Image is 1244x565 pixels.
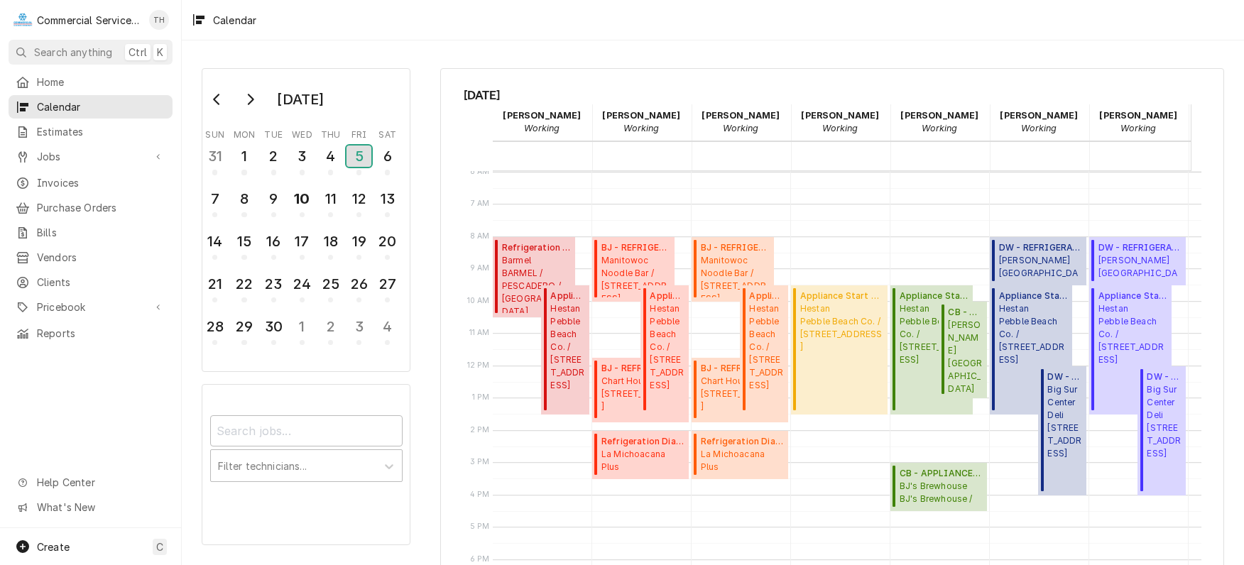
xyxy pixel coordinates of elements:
div: C [13,10,33,30]
span: DW - REFRIGERATION ( Finalized ) [1098,241,1182,254]
div: [Service] CB - APPLIANCE BJ's Brewhouse BJ's Brewhouse / 1730 N Main St, Salinas, CA 93906 ID: JO... [890,463,988,511]
div: Audie Murphy - Working [493,104,592,140]
div: Appliance Start Up(Awaiting Client Go-Ahead)HestanPebble Beach Co. / [STREET_ADDRESS] [541,285,589,415]
a: Go to What's New [9,495,173,519]
span: Appliance Start Up ( Awaiting Client Go-Ahead ) [999,290,1068,302]
div: David Waite - Working [990,104,1089,140]
div: 12 [348,188,370,209]
em: Working [623,123,659,133]
span: Ctrl [129,45,147,60]
div: Appliance Start Up(Awaiting Client Go-Ahead)HestanPebble Beach Co. / [STREET_ADDRESS] [640,285,689,415]
div: Appliance Start Up(Awaiting Client Go-Ahead)HestanPebble Beach Co. / [STREET_ADDRESS] [740,285,788,415]
span: 1 PM [469,392,493,403]
th: Tuesday [259,124,288,141]
div: TH [149,10,169,30]
div: 4 [376,316,398,337]
em: Working [524,123,560,133]
div: 1 [233,146,255,167]
strong: [PERSON_NAME] [801,110,879,121]
span: CB - HVAC ( Finalized ) [948,306,983,319]
span: Appliance Start Up ( Awaiting Client Go-Ahead ) [650,290,684,302]
div: Calendar Day Picker [202,68,410,372]
div: [Service] Appliance Start Up Hestan Pebble Beach Co. / 1700 17 Mile Dr, Del Monte Forest, CA 9395... [791,285,888,415]
div: 28 [204,316,226,337]
div: [DATE] [272,87,329,111]
a: Go to Pricebook [9,295,173,319]
span: K [157,45,163,60]
span: Search anything [34,45,112,60]
div: Appliance Start Up(Awaiting Client Go-Ahead)HestanPebble Beach Co. / [STREET_ADDRESS] [791,285,888,415]
span: What's New [37,500,164,515]
div: [Service] Refrigeration Diagnostic La Michoacana Plus 712 E Alisal St, Salinas, CA 93905 ID: JOB-... [692,431,789,479]
span: Appliance Start Up ( Awaiting Client Go-Ahead ) [550,290,585,302]
span: BJ - REFRIGERATION ( Parts Pick-Up ) [601,241,670,254]
div: Commercial Service Co. [37,13,141,28]
span: BJ - REFRIGERATION ( Finalized ) [701,362,784,375]
div: 16 [263,231,285,252]
span: BJ - REFRIGERATION ( Parts Pick-Up ) [701,241,770,254]
span: Invoices [37,175,165,190]
div: [Service] DW - REFRIGERATION Gonzales Unified School District Gonzales High School / 501 5th St, ... [1089,237,1186,285]
span: Refrigeration Diagnostic ( Finalized ) [601,435,684,448]
span: Big Sur Center Deli [STREET_ADDRESS] [1147,383,1182,460]
span: La Michoacana Plus [STREET_ADDRESS] [601,448,684,475]
div: Appliance Start Up(Awaiting Client Go-Ahead)HestanPebble Beach Co. / [STREET_ADDRESS] [890,285,973,415]
span: Big Sur Center Deli [STREET_ADDRESS] [1047,383,1082,460]
div: 30 [263,316,285,337]
div: [Service] CB - HVAC Stevenson School 3152 Forest Lake Rd., Pebble Beach, CA 93953 ID: JOB-9444 St... [939,302,987,399]
span: BJ - REFRIGERATION ( Finalized ) [601,362,684,375]
div: 10 [291,188,313,209]
button: Go to previous month [203,88,231,111]
span: 6 AM [466,166,493,177]
div: Refrigeration Diagnostic(Active)BarmelBARMEL / PESCADERO / [GEOGRAPHIC_DATA][PERSON_NAME], [GEOGR... [493,237,575,318]
span: Hestan Pebble Beach Co. / [STREET_ADDRESS] [550,302,585,392]
div: DW - REFRIGERATION(Uninvoiced)Big Sur Center Deli[STREET_ADDRESS] [1137,366,1186,495]
span: Create [37,541,70,553]
div: Appliance Start Up(Awaiting Client Go-Ahead)HestanPebble Beach Co. / [STREET_ADDRESS] [990,285,1072,415]
em: Working [922,123,957,133]
span: Hestan Pebble Beach Co. / [STREET_ADDRESS] [749,302,784,392]
span: Reports [37,326,165,341]
a: Purchase Orders [9,196,173,219]
strong: [PERSON_NAME] [900,110,978,121]
a: Bills [9,221,173,244]
div: 27 [376,273,398,295]
strong: [PERSON_NAME] [702,110,780,121]
div: 25 [320,273,342,295]
div: Carson Bourdet - Working [890,104,990,140]
div: DW - REFRIGERATION(Uninvoiced)Big Sur Center Deli[STREET_ADDRESS] [1038,366,1086,495]
span: Chart House [STREET_ADDRESS] [701,375,784,413]
div: DW - REFRIGERATION(Finalized)[PERSON_NAME][GEOGRAPHIC_DATA][PERSON_NAME][GEOGRAPHIC_DATA] / [STRE... [1089,237,1186,285]
th: Saturday [373,124,402,141]
span: Manitowoc Noodle Bar / [STREET_ADDRESS] [701,254,770,297]
em: Working [822,123,858,133]
div: 20 [376,231,398,252]
th: Monday [229,124,259,141]
div: DW - REFRIGERATION(Finalized)[PERSON_NAME][GEOGRAPHIC_DATA][PERSON_NAME][GEOGRAPHIC_DATA] / [STRE... [990,237,1087,285]
div: 17 [291,231,313,252]
span: Clients [37,275,165,290]
span: Purchase Orders [37,200,165,215]
div: [Service] Refrigeration Diagnostic La Michoacana Plus 712 E Alisal St, Salinas, CA 93905 ID: JOB-... [592,431,689,479]
div: 15 [233,231,255,252]
div: [Service] DW - REFRIGERATION Big Sur Center Deli PO Box 595, Big Sur, CA 93920 ID: JOB-9446 Statu... [1137,366,1186,495]
div: BJ - REFRIGERATION(Finalized)Chart House[STREET_ADDRESS] [692,358,789,422]
div: Commercial Service Co.'s Avatar [13,10,33,30]
div: 29 [233,316,255,337]
div: Calendar Filters [210,402,403,497]
div: Brian Key - Working [791,104,890,140]
span: Manitowoc Noodle Bar / [STREET_ADDRESS] [601,254,670,297]
span: Hestan Pebble Beach Co. / [STREET_ADDRESS] [1098,302,1167,366]
span: Jobs [37,149,144,164]
span: Hestan Pebble Beach Co. / [STREET_ADDRESS] [650,302,684,392]
div: 22 [233,273,255,295]
span: [PERSON_NAME][GEOGRAPHIC_DATA] [PERSON_NAME][GEOGRAPHIC_DATA] / [STREET_ADDRESS][PERSON_NAME] [1098,254,1182,281]
span: 7 AM [467,198,493,209]
span: 8 AM [466,231,493,242]
th: Thursday [317,124,345,141]
em: Working [1120,123,1156,133]
a: Clients [9,270,173,294]
span: 12 PM [464,360,493,371]
span: DW - REFRIGERATION ( Uninvoiced ) [1047,371,1082,383]
a: Calendar [9,95,173,119]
